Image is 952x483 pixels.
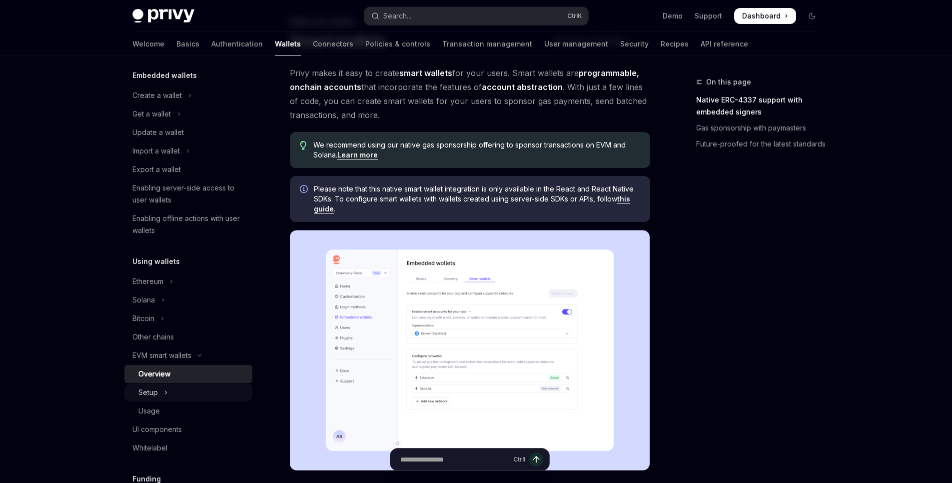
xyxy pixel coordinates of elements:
[313,140,640,160] span: We recommend using our native gas sponsorship offering to sponsor transactions on EVM and Solana.
[567,12,582,20] span: Ctrl K
[124,309,252,327] button: Toggle Bitcoin section
[132,182,246,206] div: Enabling server-side access to user wallets
[132,126,184,138] div: Update a wallet
[124,420,252,438] a: UI components
[544,32,608,56] a: User management
[300,185,310,195] svg: Info
[804,8,820,24] button: Toggle dark mode
[138,368,170,380] div: Overview
[132,294,155,306] div: Solana
[211,32,263,56] a: Authentication
[124,402,252,420] a: Usage
[132,255,180,267] h5: Using wallets
[734,8,796,24] a: Dashboard
[124,328,252,346] a: Other chains
[132,212,246,236] div: Enabling offline actions with user wallets
[661,32,689,56] a: Recipes
[696,136,828,152] a: Future-proofed for the latest standards
[132,423,182,435] div: UI components
[132,331,174,343] div: Other chains
[482,82,563,92] a: account abstraction
[364,7,588,25] button: Open search
[124,105,252,123] button: Toggle Get a wallet section
[124,383,252,401] button: Toggle Setup section
[124,160,252,178] a: Export a wallet
[290,66,650,122] span: Privy makes it easy to create for your users. Smart wallets are that incorporate the features of ...
[742,11,781,21] span: Dashboard
[124,439,252,457] a: Whitelabel
[124,346,252,364] button: Toggle EVM smart wallets section
[124,209,252,239] a: Enabling offline actions with user wallets
[124,179,252,209] a: Enabling server-side access to user wallets
[313,32,353,56] a: Connectors
[132,145,180,157] div: Import a wallet
[132,89,182,101] div: Create a wallet
[275,32,301,56] a: Wallets
[138,386,158,398] div: Setup
[132,69,197,81] h5: Embedded wallets
[132,442,167,454] div: Whitelabel
[620,32,649,56] a: Security
[132,32,164,56] a: Welcome
[663,11,683,21] a: Demo
[138,405,160,417] div: Usage
[124,291,252,309] button: Toggle Solana section
[124,142,252,160] button: Toggle Import a wallet section
[695,11,722,21] a: Support
[365,32,430,56] a: Policies & controls
[696,92,828,120] a: Native ERC-4337 support with embedded signers
[132,108,171,120] div: Get a wallet
[132,163,181,175] div: Export a wallet
[314,184,640,214] span: Please note that this native smart wallet integration is only available in the React and React Na...
[124,272,252,290] button: Toggle Ethereum section
[300,141,307,150] svg: Tip
[400,448,509,470] input: Ask a question...
[124,123,252,141] a: Update a wallet
[124,86,252,104] button: Toggle Create a wallet section
[132,275,163,287] div: Ethereum
[132,312,154,324] div: Bitcoin
[383,10,411,22] div: Search...
[399,68,452,78] strong: smart wallets
[176,32,199,56] a: Basics
[529,452,543,466] button: Send message
[706,76,751,88] span: On this page
[442,32,532,56] a: Transaction management
[696,120,828,136] a: Gas sponsorship with paymasters
[132,349,191,361] div: EVM smart wallets
[290,230,650,470] img: Sample enable smart wallets
[701,32,748,56] a: API reference
[337,150,378,159] a: Learn more
[132,9,194,23] img: dark logo
[124,365,252,383] a: Overview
